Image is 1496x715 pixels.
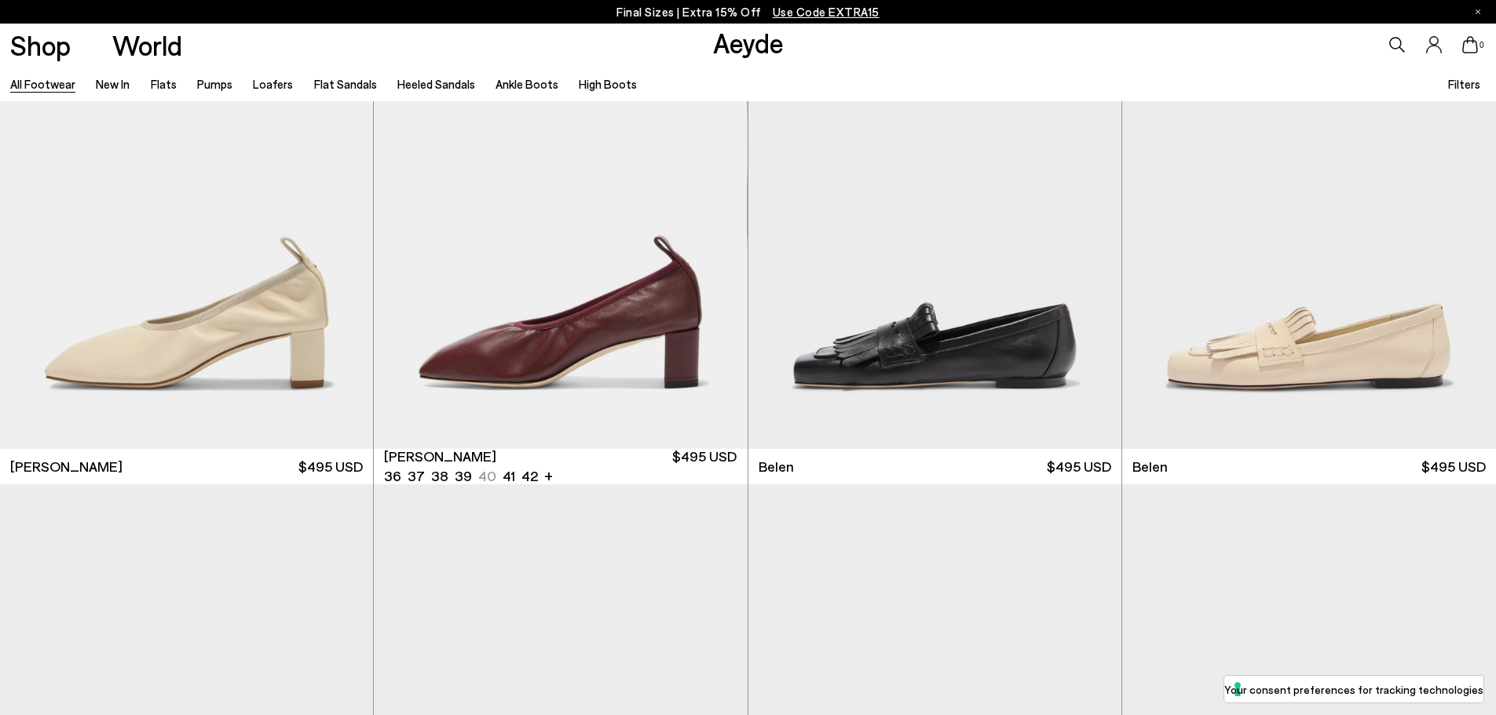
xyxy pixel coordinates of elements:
li: 41 [503,466,515,486]
li: 38 [431,466,448,486]
span: $495 USD [1047,457,1111,476]
a: All Footwear [10,77,75,91]
ul: variant [384,466,533,486]
span: [PERSON_NAME] [384,447,496,466]
a: 0 [1462,36,1478,53]
span: $495 USD [1421,457,1486,476]
span: Filters [1448,77,1480,91]
a: Loafers [253,77,293,91]
a: Belen $495 USD [748,449,1121,484]
a: Aeyde [713,26,784,59]
span: Belen [1132,457,1168,476]
a: Pumps [197,77,232,91]
a: New In [96,77,130,91]
li: 37 [408,466,425,486]
a: Shop [10,31,71,59]
span: Navigate to /collections/ss25-final-sizes [773,5,880,19]
span: 0 [1478,41,1486,49]
a: Ankle Boots [496,77,558,91]
label: Your consent preferences for tracking technologies [1224,681,1483,698]
a: [PERSON_NAME] 36 37 38 39 40 41 42 + $495 USD [374,449,747,484]
a: Heeled Sandals [397,77,475,91]
a: Flats [151,77,177,91]
button: Your consent preferences for tracking technologies [1224,676,1483,702]
span: [PERSON_NAME] [10,457,123,476]
li: + [544,465,553,486]
li: 42 [521,466,538,486]
a: World [112,31,182,59]
span: $495 USD [672,447,737,486]
li: 39 [455,466,472,486]
span: Belen [759,457,794,476]
p: Final Sizes | Extra 15% Off [616,2,880,22]
a: High Boots [579,77,637,91]
span: $495 USD [298,457,363,476]
li: 36 [384,466,401,486]
a: Flat Sandals [314,77,377,91]
a: Belen $495 USD [1122,449,1496,484]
